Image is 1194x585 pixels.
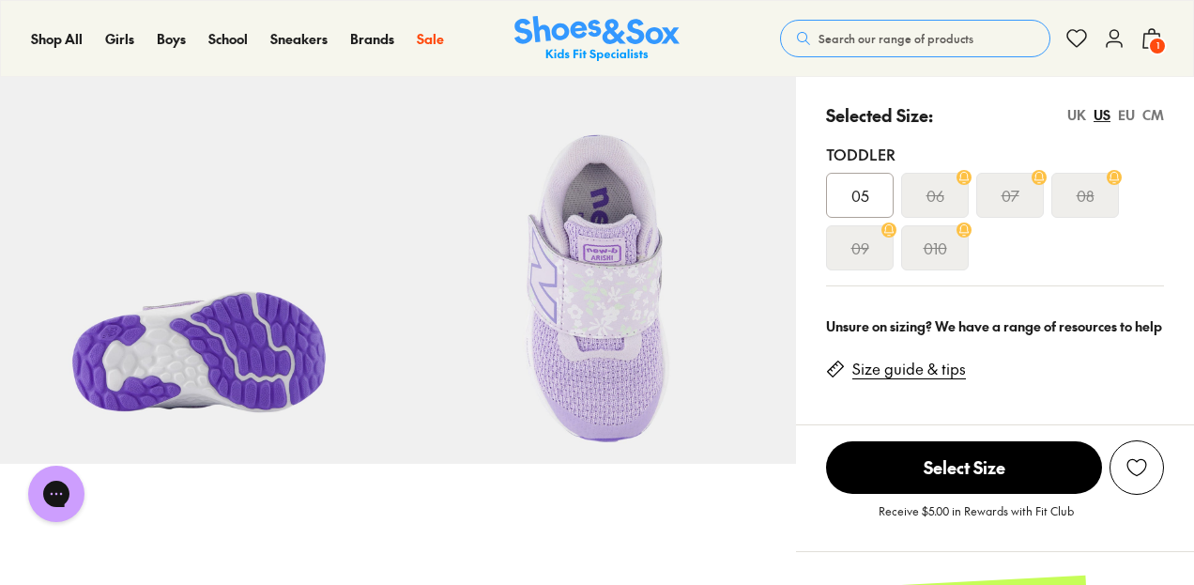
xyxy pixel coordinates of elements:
[350,29,394,49] a: Brands
[105,29,134,49] a: Girls
[19,459,94,529] iframe: Gorgias live chat messenger
[105,29,134,48] span: Girls
[1142,105,1164,125] div: CM
[879,502,1074,536] p: Receive $5.00 in Rewards with Fit Club
[1148,37,1167,55] span: 1
[270,29,328,48] span: Sneakers
[819,30,973,47] span: Search our range of products
[926,184,944,207] s: 06
[826,102,933,128] p: Selected Size:
[780,20,1050,57] button: Search our range of products
[157,29,186,48] span: Boys
[31,29,83,48] span: Shop All
[350,29,394,48] span: Brands
[1077,184,1094,207] s: 08
[826,440,1102,495] button: Select Size
[31,29,83,49] a: Shop All
[417,29,444,48] span: Sale
[157,29,186,49] a: Boys
[270,29,328,49] a: Sneakers
[1110,440,1164,495] button: Add to Wishlist
[826,143,1164,165] div: Toddler
[417,29,444,49] a: Sale
[398,66,796,464] img: 7-527575_1
[852,359,966,379] a: Size guide & tips
[1140,18,1163,59] button: 1
[1002,184,1019,207] s: 07
[514,16,680,62] img: SNS_Logo_Responsive.svg
[826,316,1164,336] div: Unsure on sizing? We have a range of resources to help
[1118,105,1135,125] div: EU
[208,29,248,48] span: School
[208,29,248,49] a: School
[1094,105,1110,125] div: US
[1067,105,1086,125] div: UK
[851,237,869,259] s: 09
[514,16,680,62] a: Shoes & Sox
[851,184,869,207] span: 05
[826,441,1102,494] span: Select Size
[924,237,947,259] s: 010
